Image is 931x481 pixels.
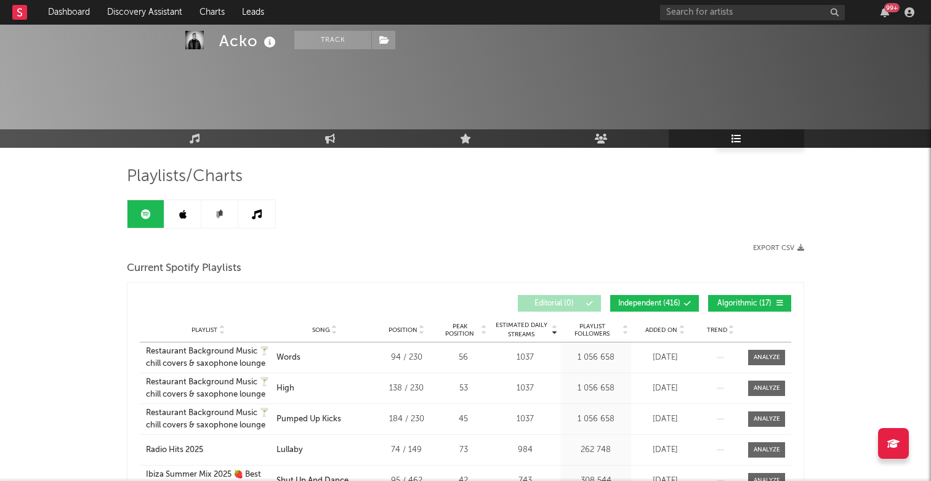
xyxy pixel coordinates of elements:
div: 53 [440,382,486,395]
a: Restaurant Background Music 🍸 chill covers & saxophone lounge [146,376,270,400]
div: 1037 [493,352,557,364]
div: Acko [219,31,279,51]
span: Estimated Daily Streams [493,321,550,339]
span: Peak Position [440,323,479,338]
div: 94 / 230 [379,352,434,364]
span: Independent ( 416 ) [618,300,680,307]
button: 99+ [881,7,889,17]
span: Position [389,326,417,334]
div: 1037 [493,382,557,395]
div: 73 [440,444,486,456]
button: Track [294,31,371,49]
span: Added On [645,326,677,334]
div: [DATE] [634,413,696,426]
div: Lullaby [276,444,303,456]
div: [DATE] [634,352,696,364]
div: Words [276,352,300,364]
span: Editorial ( 0 ) [526,300,582,307]
a: Restaurant Background Music 🍸 chill covers & saxophone lounge [146,407,270,431]
span: Trend [707,326,727,334]
div: 56 [440,352,486,364]
div: 45 [440,413,486,426]
button: Editorial(0) [518,295,601,312]
div: 1037 [493,413,557,426]
span: Algorithmic ( 17 ) [716,300,773,307]
button: Algorithmic(17) [708,295,791,312]
span: Current Spotify Playlists [127,261,241,276]
div: 262 748 [563,444,628,456]
input: Search for artists [660,5,845,20]
span: Playlist Followers [563,323,621,338]
div: 1 056 658 [563,413,628,426]
div: 1 056 658 [563,382,628,395]
span: Playlists/Charts [127,169,243,184]
span: Playlist [191,326,217,334]
div: Pumped Up Kicks [276,413,341,426]
div: Radio Hits 2025 [146,444,203,456]
div: 184 / 230 [379,413,434,426]
a: Restaurant Background Music 🍸 chill covers & saxophone lounge [146,346,270,370]
button: Export CSV [753,245,804,252]
div: 984 [493,444,557,456]
button: Independent(416) [610,295,699,312]
div: High [276,382,294,395]
div: [DATE] [634,444,696,456]
span: Song [312,326,330,334]
div: [DATE] [634,382,696,395]
div: 74 / 149 [379,444,434,456]
div: 138 / 230 [379,382,434,395]
div: 1 056 658 [563,352,628,364]
div: 99 + [884,3,900,12]
a: Radio Hits 2025 [146,444,270,456]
